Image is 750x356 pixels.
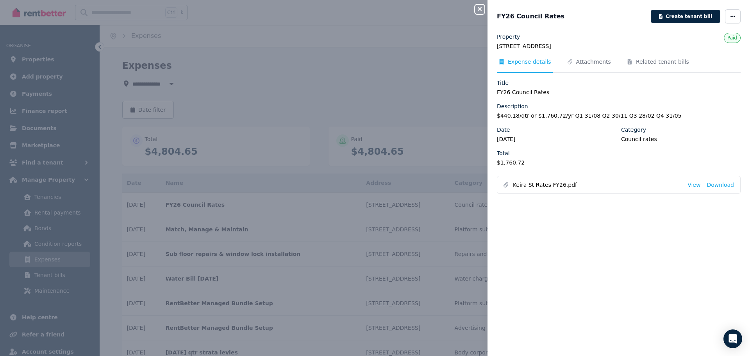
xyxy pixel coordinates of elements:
label: Total [497,149,510,157]
legend: $1,760.72 [497,159,616,166]
legend: [STREET_ADDRESS] [497,42,741,50]
div: Open Intercom Messenger [723,329,742,348]
span: FY26 Council Rates [497,12,564,21]
a: View [687,181,700,189]
a: Download [707,181,734,189]
button: Create tenant bill [651,10,720,23]
span: Related tenant bills [636,58,689,66]
label: Category [621,126,646,134]
span: Attachments [576,58,611,66]
legend: [DATE] [497,135,616,143]
label: Date [497,126,510,134]
span: Paid [727,35,737,41]
legend: $440.18/qtr or $1,760.72/yr Q1 31/08 Q2 30/11 Q3 28/02 Q4 31/05 [497,112,741,120]
legend: Council rates [621,135,741,143]
label: Description [497,102,528,110]
label: Title [497,79,509,87]
span: Keira St Rates FY26.pdf [513,181,681,189]
nav: Tabs [497,58,741,73]
label: Property [497,33,520,41]
legend: FY26 Council Rates [497,88,741,96]
span: Expense details [508,58,551,66]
